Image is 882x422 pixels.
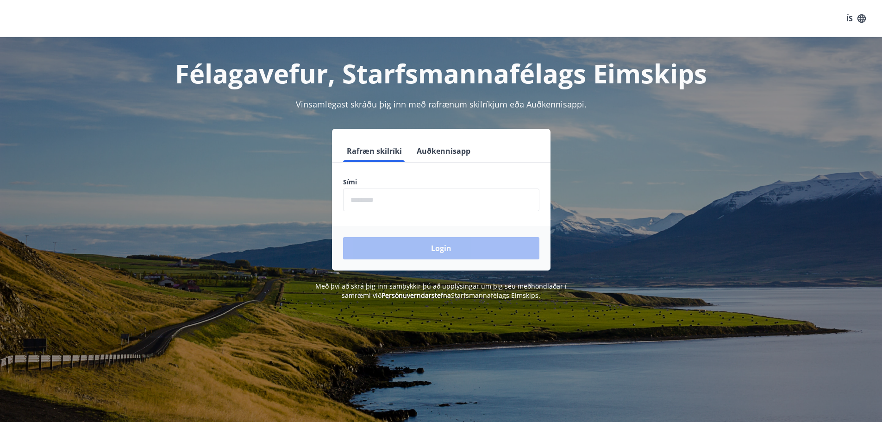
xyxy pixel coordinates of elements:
span: Með því að skrá þig inn samþykkir þú að upplýsingar um þig séu meðhöndlaðar í samræmi við Starfsm... [315,282,567,300]
h1: Félagavefur, Starfsmannafélags Eimskips [119,56,763,91]
a: Persónuverndarstefna [382,291,451,300]
button: Rafræn skilríki [343,140,406,162]
button: Auðkennisapp [413,140,474,162]
button: ÍS [841,10,871,27]
label: Sími [343,177,539,187]
span: Vinsamlegast skráðu þig inn með rafrænum skilríkjum eða Auðkennisappi. [296,99,587,110]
